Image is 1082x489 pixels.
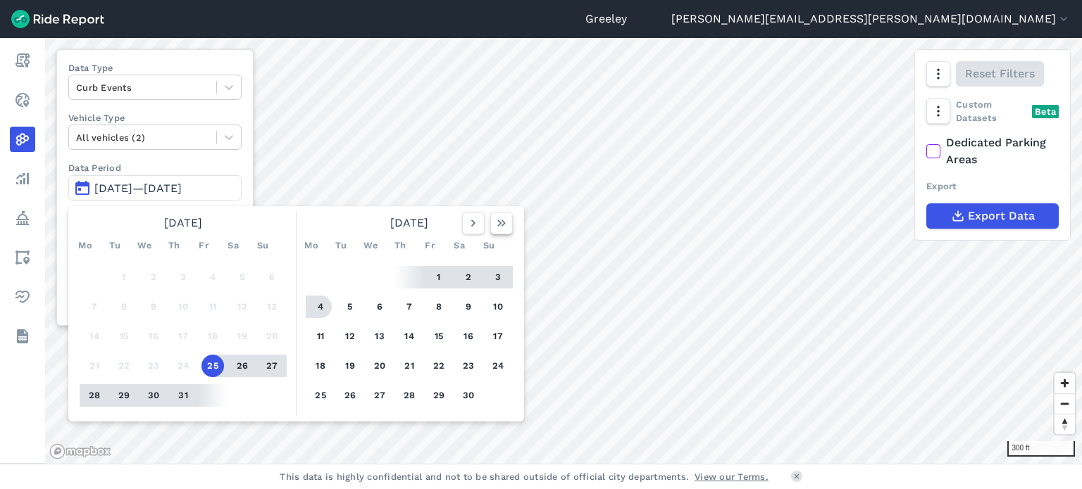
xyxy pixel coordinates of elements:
button: 3 [487,266,509,288]
button: 14 [398,325,421,348]
button: 22 [113,355,135,377]
button: 17 [487,325,509,348]
button: 23 [142,355,165,377]
button: [PERSON_NAME][EMAIL_ADDRESS][PERSON_NAME][DOMAIN_NAME] [671,11,1071,27]
button: Export Data [926,203,1059,229]
button: 6 [368,296,391,318]
div: 300 ft [1007,441,1076,457]
div: Fr [192,234,215,257]
button: 20 [368,355,391,377]
div: Su [478,234,500,257]
button: 23 [457,355,480,377]
button: 18 [201,325,224,348]
div: Sa [448,234,471,257]
div: Th [163,234,185,257]
label: Data Period [68,161,242,174]
button: 28 [398,384,421,407]
a: View our Terms. [695,470,769,483]
button: 19 [339,355,361,377]
div: Export [926,179,1059,193]
button: 2 [142,266,165,288]
button: 26 [339,384,361,407]
button: 13 [368,325,391,348]
span: [DATE]—[DATE] [94,182,182,195]
div: Su [251,234,274,257]
a: Datasets [10,324,35,349]
button: 9 [457,296,480,318]
label: Data Type [68,61,242,75]
img: Ride Report [11,10,104,28]
button: Zoom in [1055,373,1075,393]
button: 13 [261,296,283,318]
button: 12 [339,325,361,348]
button: 6 [261,266,283,288]
a: Health [10,284,35,310]
a: Heatmaps [10,127,35,152]
button: 8 [113,296,135,318]
button: [DATE]—[DATE] [68,175,242,201]
button: 30 [142,384,165,407]
span: Reset Filters [965,65,1035,82]
button: 29 [113,384,135,407]
button: 10 [487,296,509,318]
div: Custom Datasets [926,98,1059,125]
button: 9 [142,296,165,318]
button: 17 [172,325,194,348]
button: Zoom out [1055,393,1075,414]
button: 28 [83,384,106,407]
button: 8 [428,296,450,318]
div: Sa [222,234,244,257]
button: 5 [339,296,361,318]
button: 15 [428,325,450,348]
label: Dedicated Parking Areas [926,134,1059,168]
button: 19 [231,325,254,348]
button: 15 [113,325,135,348]
button: 27 [261,355,283,377]
div: We [359,234,382,257]
button: 24 [487,355,509,377]
button: 22 [428,355,450,377]
div: [DATE] [74,212,292,234]
a: Policy [10,205,35,231]
button: 14 [83,325,106,348]
button: 11 [309,325,332,348]
label: Vehicle Type [68,111,242,125]
button: 5 [231,266,254,288]
a: Areas [10,245,35,270]
button: 20 [261,325,283,348]
button: 25 [201,355,224,377]
div: Th [389,234,411,257]
button: 10 [172,296,194,318]
div: Beta [1032,105,1059,118]
a: Report [10,48,35,73]
button: 21 [398,355,421,377]
button: 7 [398,296,421,318]
button: 18 [309,355,332,377]
button: 12 [231,296,254,318]
button: 24 [172,355,194,377]
div: We [133,234,156,257]
div: Mo [74,234,97,257]
button: 16 [457,325,480,348]
button: 3 [172,266,194,288]
button: 26 [231,355,254,377]
canvas: Map [45,38,1082,464]
button: 1 [428,266,450,288]
button: 27 [368,384,391,407]
button: 31 [172,384,194,407]
a: Mapbox logo [49,443,111,459]
span: Export Data [968,208,1035,224]
button: 2 [457,266,480,288]
button: 25 [309,384,332,407]
button: 30 [457,384,480,407]
div: [DATE] [300,212,518,234]
div: Fr [418,234,441,257]
button: 11 [201,296,224,318]
div: Tu [104,234,126,257]
div: Mo [300,234,323,257]
button: 1 [113,266,135,288]
button: 21 [83,355,106,377]
button: Reset bearing to north [1055,414,1075,434]
button: 16 [142,325,165,348]
button: 7 [83,296,106,318]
